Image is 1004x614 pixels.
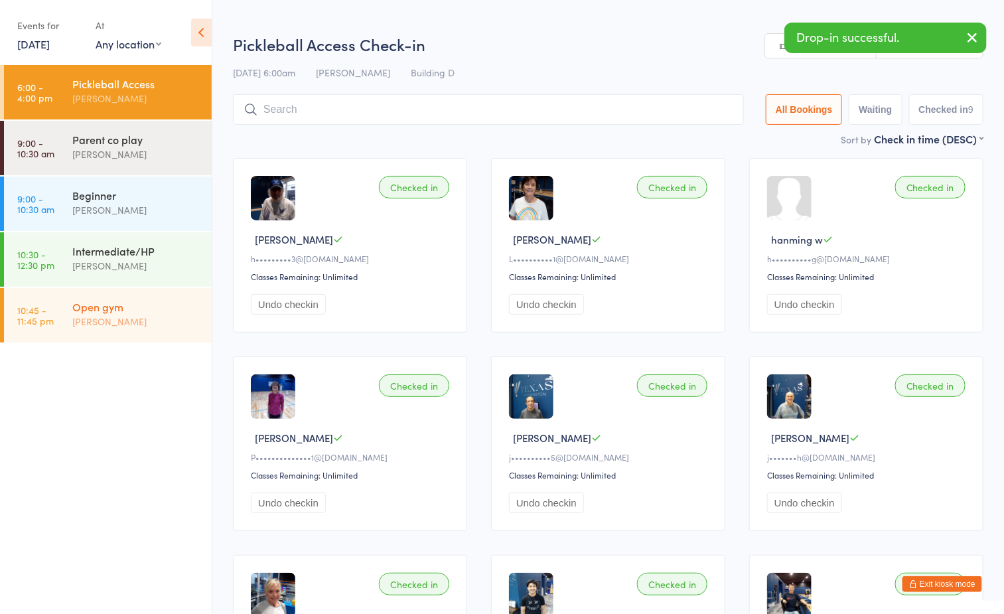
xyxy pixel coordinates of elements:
[841,133,871,146] label: Sort by
[509,469,711,481] div: Classes Remaining: Unlimited
[255,431,333,445] span: [PERSON_NAME]
[72,258,200,273] div: [PERSON_NAME]
[909,94,984,125] button: Checked in9
[72,299,200,314] div: Open gym
[637,374,707,397] div: Checked in
[379,374,449,397] div: Checked in
[316,66,390,79] span: [PERSON_NAME]
[513,431,591,445] span: [PERSON_NAME]
[72,147,200,162] div: [PERSON_NAME]
[251,451,453,463] div: P••••••••••••••1@[DOMAIN_NAME]
[17,15,82,37] div: Events for
[895,176,966,198] div: Checked in
[255,232,333,246] span: [PERSON_NAME]
[968,104,973,115] div: 9
[379,176,449,198] div: Checked in
[17,305,54,326] time: 10:45 - 11:45 pm
[771,232,823,246] span: hanming w
[784,23,987,53] div: Drop-in successful.
[637,573,707,595] div: Checked in
[96,15,161,37] div: At
[767,451,969,463] div: j•••••••h@[DOMAIN_NAME]
[767,253,969,264] div: h••••••••••g@[DOMAIN_NAME]
[17,193,54,214] time: 9:00 - 10:30 am
[72,202,200,218] div: [PERSON_NAME]
[509,294,584,315] button: Undo checkin
[902,576,982,592] button: Exit kiosk mode
[767,469,969,481] div: Classes Remaining: Unlimited
[509,176,553,220] img: image1675957114.png
[17,249,54,270] time: 10:30 - 12:30 pm
[637,176,707,198] div: Checked in
[513,232,591,246] span: [PERSON_NAME]
[251,294,326,315] button: Undo checkin
[72,76,200,91] div: Pickleball Access
[509,271,711,282] div: Classes Remaining: Unlimited
[849,94,902,125] button: Waiting
[17,37,50,51] a: [DATE]
[251,374,295,419] img: image1676130826.png
[17,137,54,159] time: 9:00 - 10:30 am
[411,66,455,79] span: Building D
[509,253,711,264] div: L••••••••••1@[DOMAIN_NAME]
[72,188,200,202] div: Beginner
[72,314,200,329] div: [PERSON_NAME]
[767,294,842,315] button: Undo checkin
[251,271,453,282] div: Classes Remaining: Unlimited
[233,94,744,125] input: Search
[251,493,326,513] button: Undo checkin
[767,271,969,282] div: Classes Remaining: Unlimited
[874,131,983,146] div: Check in time (DESC)
[17,82,52,103] time: 6:00 - 4:00 pm
[509,374,553,419] img: image1747838522.png
[771,431,849,445] span: [PERSON_NAME]
[767,374,812,419] img: image1743855324.png
[895,374,966,397] div: Checked in
[251,253,453,264] div: h•••••••••3@[DOMAIN_NAME]
[251,176,295,220] img: image1679410061.png
[509,493,584,513] button: Undo checkin
[895,573,966,595] div: Checked in
[233,66,295,79] span: [DATE] 6:00am
[766,94,843,125] button: All Bookings
[72,91,200,106] div: [PERSON_NAME]
[72,132,200,147] div: Parent co play
[509,451,711,463] div: j••••••••••5@[DOMAIN_NAME]
[96,37,161,51] div: Any location
[4,232,212,287] a: 10:30 -12:30 pmIntermediate/HP[PERSON_NAME]
[72,244,200,258] div: Intermediate/HP
[4,65,212,119] a: 6:00 -4:00 pmPickleball Access[PERSON_NAME]
[4,177,212,231] a: 9:00 -10:30 amBeginner[PERSON_NAME]
[767,493,842,513] button: Undo checkin
[4,288,212,343] a: 10:45 -11:45 pmOpen gym[PERSON_NAME]
[251,469,453,481] div: Classes Remaining: Unlimited
[379,573,449,595] div: Checked in
[233,33,983,55] h2: Pickleball Access Check-in
[4,121,212,175] a: 9:00 -10:30 amParent co play[PERSON_NAME]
